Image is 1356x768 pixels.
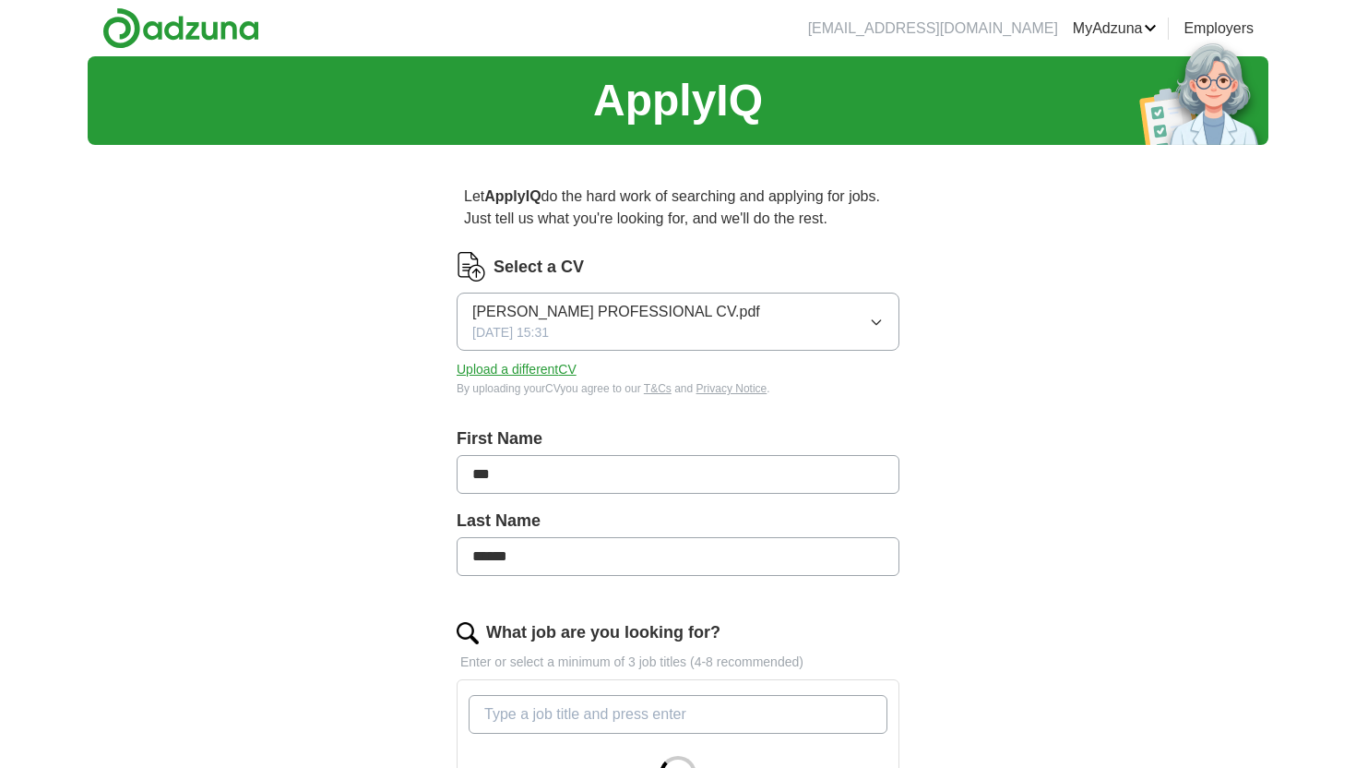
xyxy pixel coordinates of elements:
[472,301,760,323] span: [PERSON_NAME] PROFESSIONAL CV.pdf
[1184,18,1254,40] a: Employers
[469,695,887,734] input: Type a job title and press enter
[644,382,672,395] a: T&Cs
[457,178,899,237] p: Let do the hard work of searching and applying for jobs. Just tell us what you're looking for, an...
[1073,18,1158,40] a: MyAdzuna
[484,188,541,204] strong: ApplyIQ
[472,323,549,342] span: [DATE] 15:31
[457,622,479,644] img: search.png
[808,18,1058,40] li: [EMAIL_ADDRESS][DOMAIN_NAME]
[457,293,899,351] button: [PERSON_NAME] PROFESSIONAL CV.pdf[DATE] 15:31
[457,426,899,451] label: First Name
[486,620,720,645] label: What job are you looking for?
[457,360,577,379] button: Upload a differentCV
[457,653,899,672] p: Enter or select a minimum of 3 job titles (4-8 recommended)
[457,380,899,397] div: By uploading your CV you agree to our and .
[696,382,767,395] a: Privacy Notice
[593,67,763,134] h1: ApplyIQ
[102,7,259,49] img: Adzuna logo
[457,509,899,534] label: Last Name
[457,252,486,282] img: CV Icon
[494,255,584,280] label: Select a CV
